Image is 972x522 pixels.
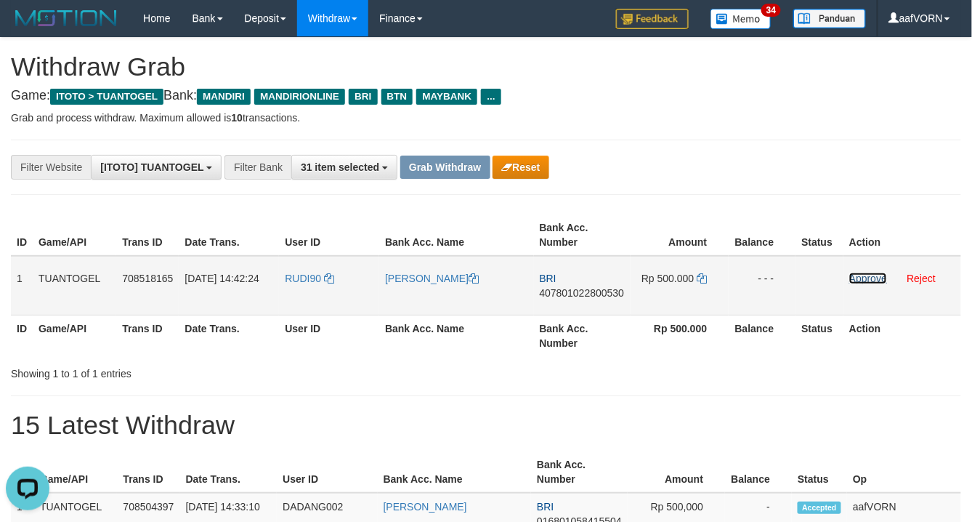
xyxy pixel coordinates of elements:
[11,7,121,29] img: MOTION_logo.png
[185,273,259,284] span: [DATE] 14:42:24
[631,315,729,356] th: Rp 500.000
[379,214,533,256] th: Bank Acc. Name
[795,214,843,256] th: Status
[761,4,781,17] span: 34
[729,214,795,256] th: Balance
[11,89,961,103] h4: Game: Bank:
[11,315,33,356] th: ID
[710,9,771,29] img: Button%20Memo.svg
[378,451,532,493] th: Bank Acc. Name
[277,451,377,493] th: User ID
[11,52,961,81] h1: Withdraw Grab
[301,161,379,173] span: 31 item selected
[279,214,379,256] th: User ID
[285,273,321,284] span: RUDI90
[116,315,179,356] th: Trans ID
[493,156,548,179] button: Reset
[11,155,91,180] div: Filter Website
[540,273,556,284] span: BRI
[540,287,625,299] span: Copy 407801022800530 to clipboard
[531,451,628,493] th: Bank Acc. Number
[534,214,631,256] th: Bank Acc. Number
[384,501,467,513] a: [PERSON_NAME]
[254,89,345,105] span: MANDIRIONLINE
[6,6,49,49] button: Open LiveChat chat widget
[628,451,725,493] th: Amount
[379,315,533,356] th: Bank Acc. Name
[33,214,116,256] th: Game/API
[224,155,291,180] div: Filter Bank
[481,89,501,105] span: ...
[792,451,847,493] th: Status
[849,273,887,284] a: Approve
[11,411,961,440] h1: 15 Latest Withdraw
[180,451,278,493] th: Date Trans.
[843,214,961,256] th: Action
[729,315,795,356] th: Balance
[385,273,479,284] a: [PERSON_NAME]
[847,451,961,493] th: Op
[291,155,397,180] button: 31 item selected
[50,89,163,105] span: ITOTO > TUANTOGEL
[725,451,792,493] th: Balance
[697,273,707,284] a: Copy 500000 to clipboard
[116,214,179,256] th: Trans ID
[11,451,34,493] th: ID
[907,273,936,284] a: Reject
[537,501,554,513] span: BRI
[100,161,203,173] span: [ITOTO] TUANTOGEL
[631,214,729,256] th: Amount
[349,89,377,105] span: BRI
[122,273,173,284] span: 708518165
[534,315,631,356] th: Bank Acc. Number
[795,315,843,356] th: Status
[11,214,33,256] th: ID
[400,156,490,179] button: Grab Withdraw
[34,451,117,493] th: Game/API
[416,89,477,105] span: MAYBANK
[11,256,33,316] td: 1
[381,89,413,105] span: BTN
[641,273,694,284] span: Rp 500.000
[91,155,222,180] button: [ITOTO] TUANTOGEL
[197,89,251,105] span: MANDIRI
[179,214,279,256] th: Date Trans.
[616,9,689,29] img: Feedback.jpg
[729,256,795,316] td: - - -
[11,111,961,125] p: Grab and process withdraw. Maximum allowed is transactions.
[33,315,116,356] th: Game/API
[231,112,243,124] strong: 10
[11,361,394,381] div: Showing 1 to 1 of 1 entries
[179,315,279,356] th: Date Trans.
[843,315,961,356] th: Action
[117,451,179,493] th: Trans ID
[33,256,116,316] td: TUANTOGEL
[285,273,334,284] a: RUDI90
[798,502,841,514] span: Accepted
[279,315,379,356] th: User ID
[793,9,866,28] img: panduan.png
